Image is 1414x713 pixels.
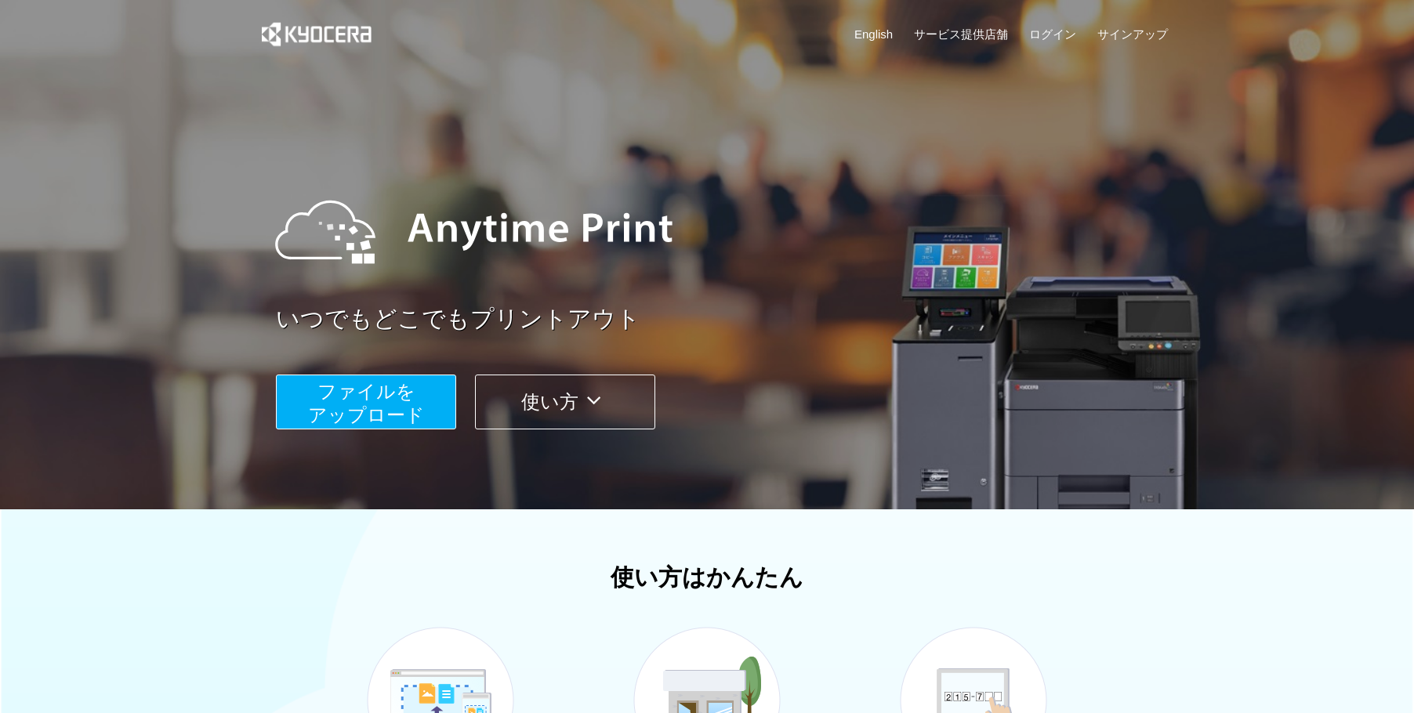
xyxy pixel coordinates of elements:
[1097,26,1168,42] a: サインアップ
[276,375,456,429] button: ファイルを​​アップロード
[308,381,425,425] span: ファイルを ​​アップロード
[475,375,655,429] button: 使い方
[276,302,1177,336] a: いつでもどこでもプリントアウト
[1029,26,1076,42] a: ログイン
[914,26,1008,42] a: サービス提供店舗
[854,26,893,42] a: English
